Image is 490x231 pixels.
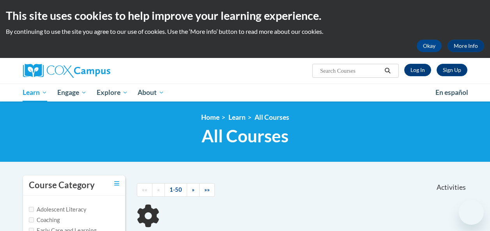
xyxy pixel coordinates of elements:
a: Learn [228,113,246,121]
a: En español [430,84,473,101]
button: Search [382,66,393,75]
a: All Courses [255,113,289,121]
h3: Course Category [29,179,95,191]
a: Explore [92,84,133,101]
p: By continuing to use the site you agree to our use of cookies. Use the ‘More info’ button to read... [6,27,484,36]
label: Coaching [29,216,60,224]
iframe: Button to launch messaging window [459,200,484,225]
span: «« [142,186,147,193]
a: Log In [404,64,431,76]
span: »» [204,186,210,193]
span: « [157,186,160,193]
label: Adolescent Literacy [29,205,87,214]
a: About [133,84,169,101]
a: Engage [52,84,92,101]
a: Next [187,183,200,197]
input: Checkbox for Options [29,217,34,222]
span: About [138,88,164,97]
a: More Info [448,40,484,52]
span: Explore [97,88,128,97]
span: Activities [437,183,466,192]
button: Okay [417,40,442,52]
a: End [199,183,215,197]
input: Checkbox for Options [29,207,34,212]
span: » [192,186,195,193]
img: Cox Campus [23,64,110,78]
a: Previous [152,183,165,197]
a: Learn [18,84,53,101]
input: Search Courses [319,66,382,75]
a: 1-50 [165,183,187,197]
span: Engage [57,88,87,97]
span: All Courses [202,126,288,146]
a: Cox Campus [23,64,163,78]
h2: This site uses cookies to help improve your learning experience. [6,8,484,23]
a: Home [201,113,219,121]
a: Begining [137,183,152,197]
div: Main menu [17,84,473,101]
a: Register [437,64,467,76]
a: Toggle collapse [114,179,119,188]
span: En español [435,88,468,96]
i:  [384,68,391,74]
span: Learn [23,88,47,97]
